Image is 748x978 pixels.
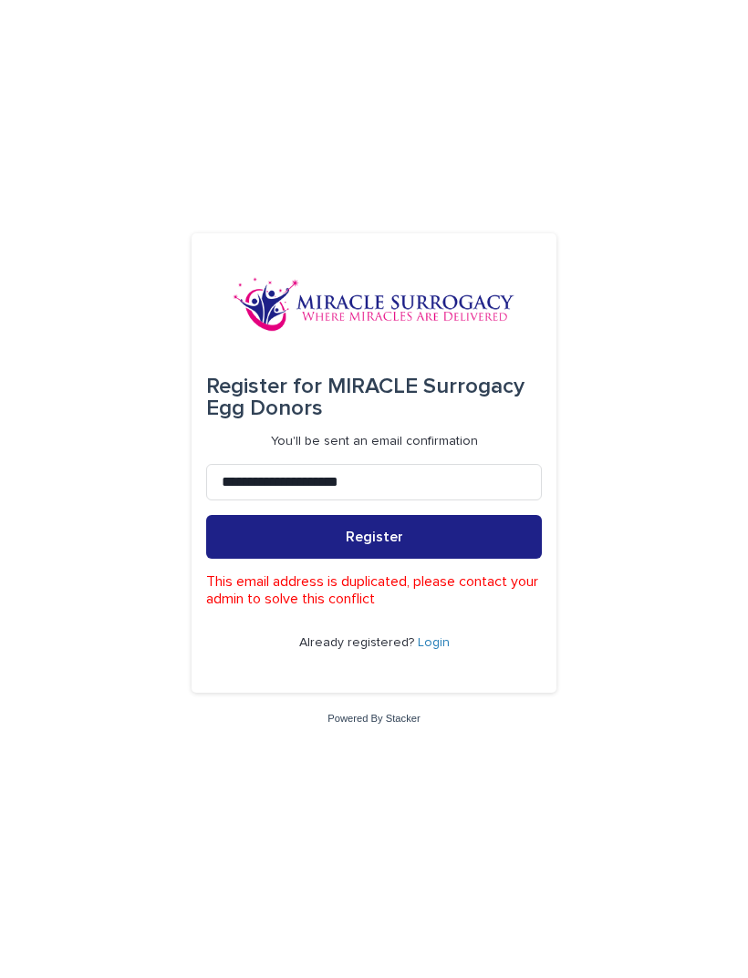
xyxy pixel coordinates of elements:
[299,636,418,649] span: Already registered?
[346,530,403,544] span: Register
[418,636,450,649] a: Login
[206,376,322,397] span: Register for
[271,434,478,449] p: You'll be sent an email confirmation
[233,277,515,332] img: OiFFDOGZQuirLhrlO1ag
[206,573,542,608] p: This email address is duplicated, please contact your admin to solve this conflict
[206,515,542,559] button: Register
[327,713,420,724] a: Powered By Stacker
[206,361,542,434] div: MIRACLE Surrogacy Egg Donors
